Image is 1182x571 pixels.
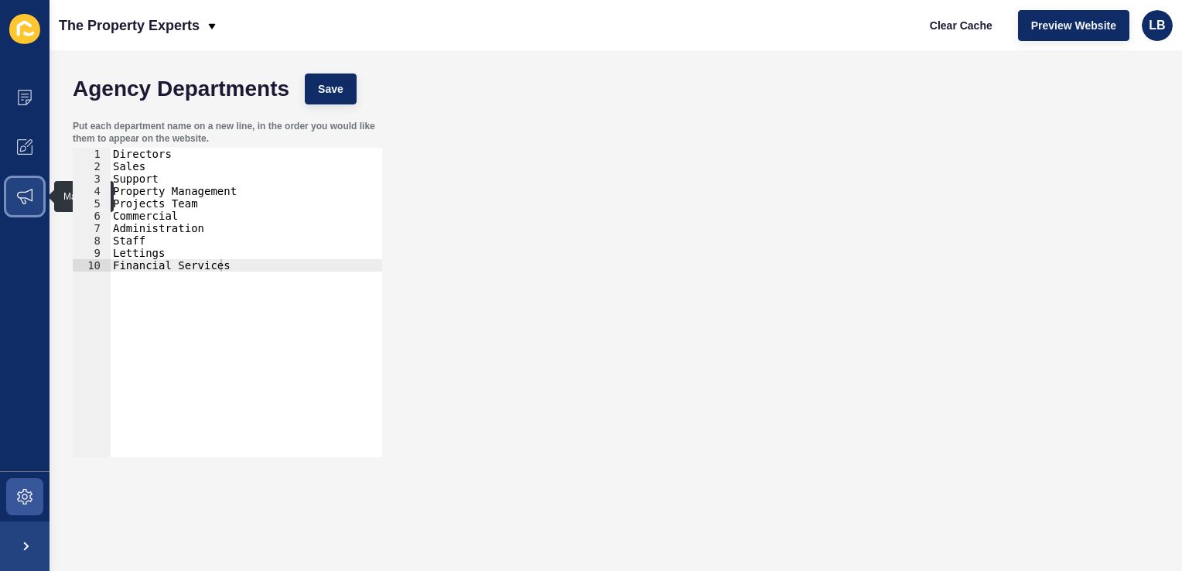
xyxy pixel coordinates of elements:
[930,18,992,33] span: Clear Cache
[73,185,111,197] div: 4
[917,10,1006,41] button: Clear Cache
[1018,10,1129,41] button: Preview Website
[73,148,111,160] div: 1
[73,247,111,259] div: 9
[73,173,111,185] div: 3
[63,190,104,203] div: Marketing
[59,6,200,45] p: The Property Experts
[1031,18,1116,33] span: Preview Website
[73,210,111,222] div: 6
[73,222,111,234] div: 7
[73,160,111,173] div: 2
[1149,18,1165,33] span: LB
[73,81,289,97] h1: Agency Departments
[305,74,357,104] button: Save
[73,234,111,247] div: 8
[73,197,111,210] div: 5
[73,120,382,145] label: Put each department name on a new line, in the order you would like them to appear on the website.
[73,259,111,272] div: 10
[318,81,343,97] span: Save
